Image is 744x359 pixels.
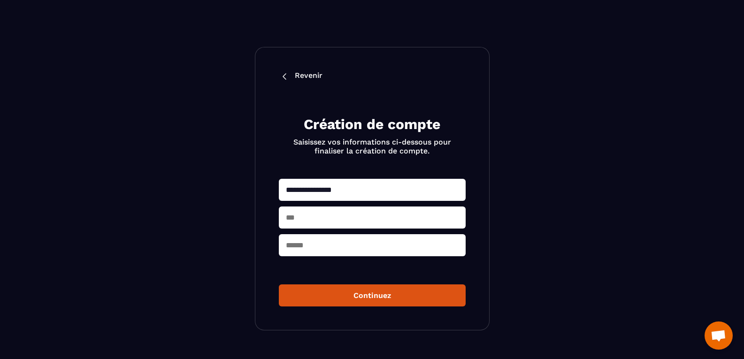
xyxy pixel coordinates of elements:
h2: Création de compte [290,115,454,134]
p: Revenir [295,71,322,82]
img: back [279,71,290,82]
p: Saisissez vos informations ci-dessous pour finaliser la création de compte. [290,137,454,155]
a: Revenir [279,71,466,82]
button: Continuez [279,284,466,306]
div: Ouvrir le chat [705,321,733,350]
